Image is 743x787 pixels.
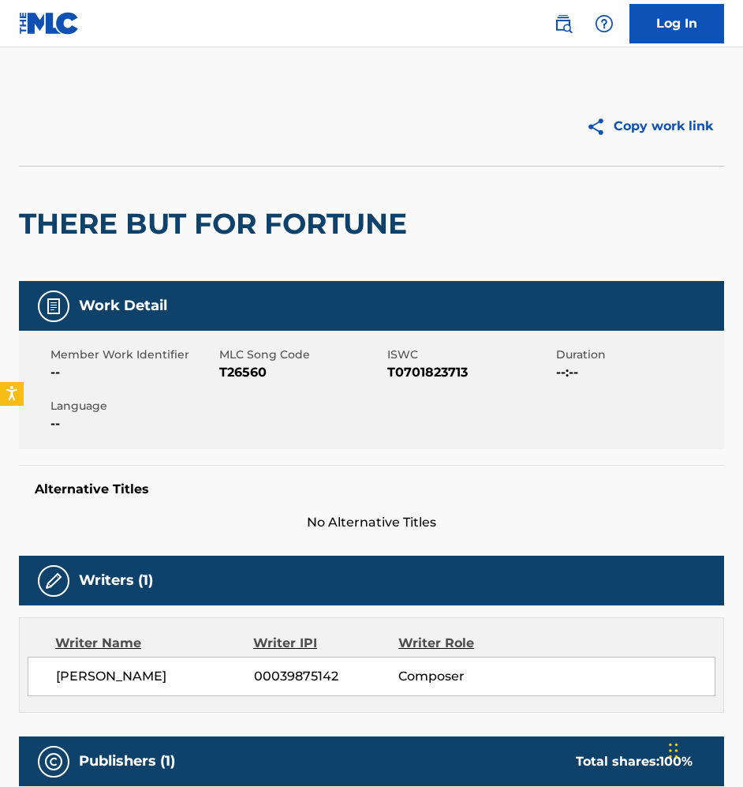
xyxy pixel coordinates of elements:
div: Writer IPI [253,634,398,653]
span: -- [50,414,215,433]
img: search [554,14,573,33]
img: Copy work link [586,117,614,137]
h5: Work Detail [79,297,167,315]
a: Public Search [547,8,579,39]
span: Composer [398,667,530,686]
span: T26560 [219,363,384,382]
img: Publishers [44,752,63,771]
span: [PERSON_NAME] [56,667,254,686]
span: T0701823713 [387,363,552,382]
img: Writers [44,572,63,590]
img: MLC Logo [19,12,80,35]
span: No Alternative Titles [19,513,724,532]
span: -- [50,363,215,382]
div: Total shares: [576,752,693,771]
h5: Writers (1) [79,572,153,590]
iframe: Chat Widget [664,711,743,787]
a: Log In [629,4,724,43]
span: 100 % [659,754,693,769]
h2: THERE BUT FOR FORTUNE [19,206,415,242]
h5: Alternative Titles [35,482,708,497]
img: help [595,14,614,33]
div: Writer Role [398,634,530,653]
img: Work Detail [44,297,63,316]
span: 00039875142 [254,667,399,686]
button: Copy work link [575,107,724,146]
span: --:-- [556,363,721,382]
span: Duration [556,347,721,363]
span: Language [50,398,215,414]
h5: Publishers (1) [79,752,175,770]
div: Drag [669,727,678,774]
span: Member Work Identifier [50,347,215,363]
span: MLC Song Code [219,347,384,363]
div: Help [588,8,620,39]
span: ISWC [387,347,552,363]
div: Writer Name [55,634,253,653]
